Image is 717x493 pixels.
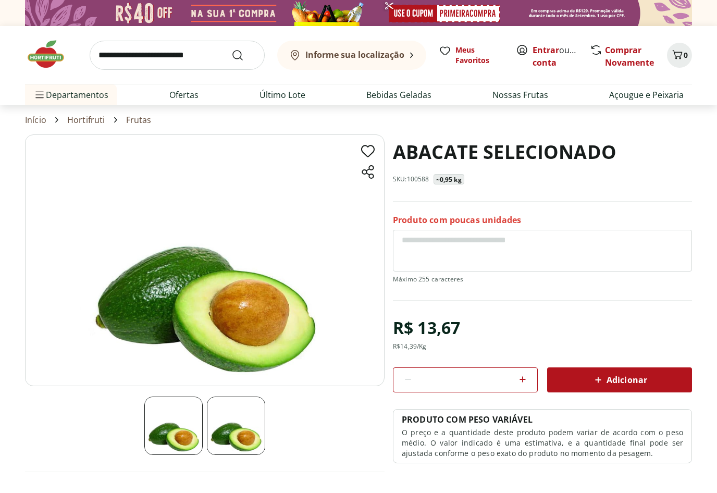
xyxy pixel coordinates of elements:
a: Nossas Frutas [492,89,548,101]
span: Departamentos [33,82,108,107]
p: ~0,95 kg [436,176,462,184]
span: ou [533,44,579,69]
div: R$ 13,67 [393,313,460,342]
a: Início [25,115,46,125]
a: Comprar Novamente [605,44,654,68]
h1: ABACATE SELECIONADO [393,134,616,170]
a: Ofertas [169,89,199,101]
button: Menu [33,82,46,107]
a: Entrar [533,44,559,56]
p: SKU: 100588 [393,175,429,183]
a: Último Lote [259,89,305,101]
button: Carrinho [667,43,692,68]
span: 0 [684,50,688,60]
p: PRODUTO COM PESO VARIÁVEL [402,414,533,425]
a: Açougue e Peixaria [609,89,684,101]
img: Principal [207,397,265,455]
a: Meus Favoritos [439,45,503,66]
img: Principal [25,134,385,386]
button: Submit Search [231,49,256,61]
img: Hortifruti [25,39,77,70]
input: search [90,41,265,70]
span: Meus Favoritos [455,45,503,66]
a: Hortifruti [67,115,105,125]
div: R$ 14,39 /Kg [393,342,427,351]
a: Bebidas Geladas [366,89,431,101]
img: Principal [144,397,203,455]
a: Criar conta [533,44,590,68]
a: Frutas [126,115,152,125]
button: Adicionar [547,367,692,392]
span: Adicionar [592,374,647,386]
p: O preço e a quantidade deste produto podem variar de acordo com o peso médio. O valor indicado é ... [402,427,683,459]
p: Produto com poucas unidades [393,214,521,226]
b: Informe sua localização [305,49,404,60]
button: Informe sua localização [277,41,426,70]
